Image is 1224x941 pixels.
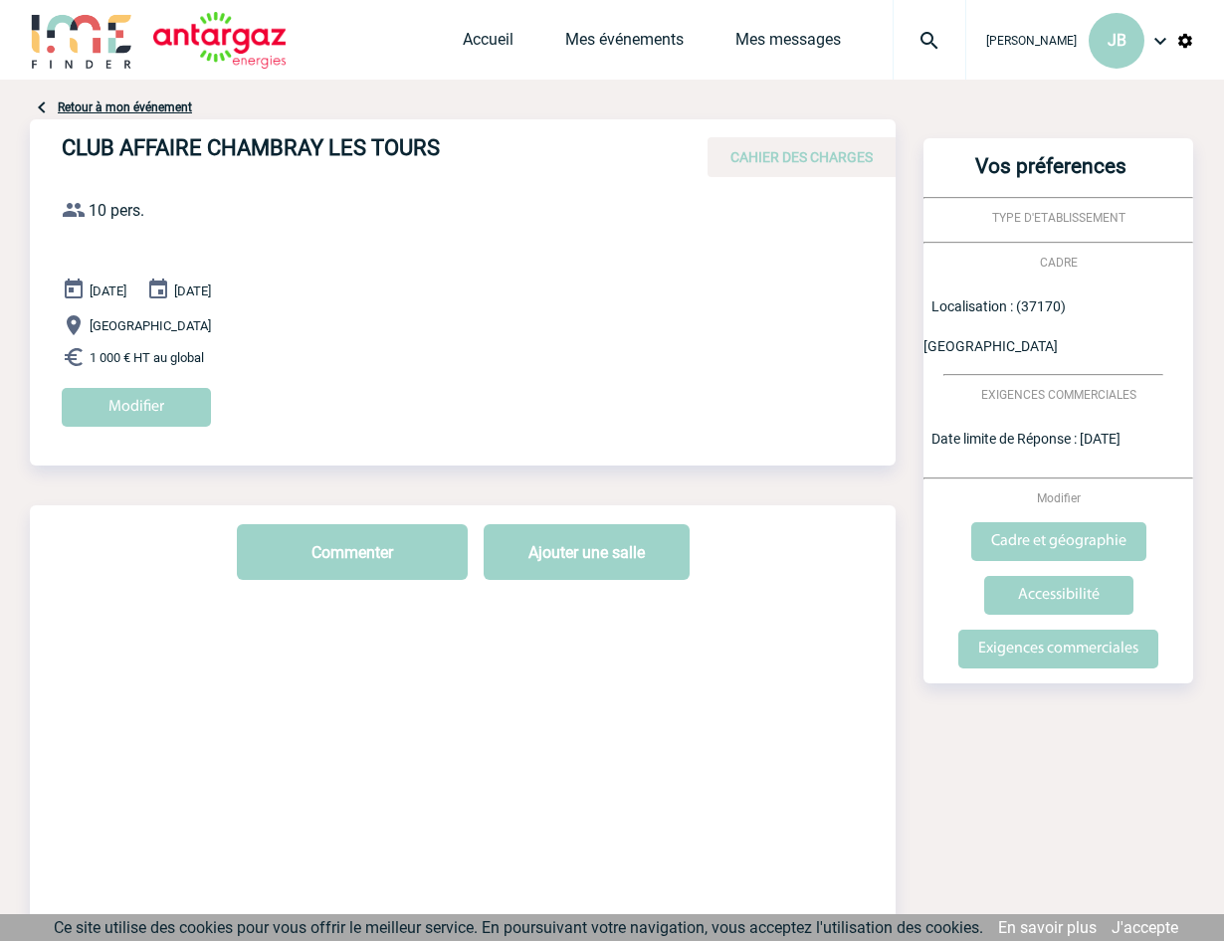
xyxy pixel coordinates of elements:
[463,30,513,58] a: Accueil
[998,918,1097,937] a: En savoir plus
[58,100,192,114] a: Retour à mon événement
[90,283,126,298] span: [DATE]
[986,34,1077,48] span: [PERSON_NAME]
[484,524,690,580] button: Ajouter une salle
[1108,31,1126,50] span: JB
[958,630,1158,668] input: Exigences commerciales
[174,283,211,298] span: [DATE]
[735,30,841,58] a: Mes messages
[981,388,1136,402] span: EXIGENCES COMMERCIALES
[931,431,1121,447] span: Date limite de Réponse : [DATE]
[1040,256,1078,270] span: CADRE
[90,318,211,333] span: [GEOGRAPHIC_DATA]
[971,522,1146,561] input: Cadre et géographie
[1037,491,1081,505] span: Modifier
[90,350,204,365] span: 1 000 € HT au global
[237,524,468,580] button: Commenter
[62,388,211,427] input: Modifier
[984,576,1133,615] input: Accessibilité
[992,211,1125,225] span: TYPE D'ETABLISSEMENT
[730,149,873,165] span: CAHIER DES CHARGES
[62,135,659,169] h4: CLUB AFFAIRE CHAMBRAY LES TOURS
[54,918,983,937] span: Ce site utilise des cookies pour vous offrir le meilleur service. En poursuivant votre navigation...
[923,298,1066,354] span: Localisation : (37170) [GEOGRAPHIC_DATA]
[931,154,1169,197] h3: Vos préferences
[565,30,684,58] a: Mes événements
[89,201,144,220] span: 10 pers.
[30,12,133,69] img: IME-Finder
[1112,918,1178,937] a: J'accepte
